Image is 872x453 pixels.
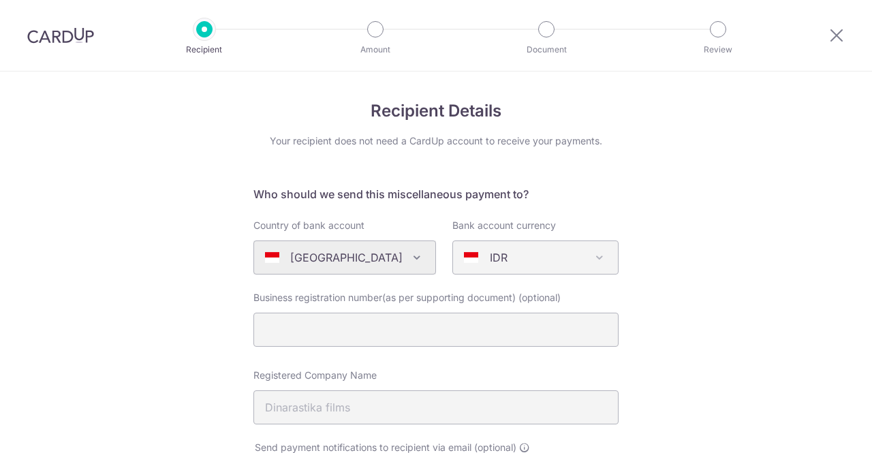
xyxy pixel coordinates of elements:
[452,219,556,232] label: Bank account currency
[518,291,561,304] span: (optional)
[325,43,426,57] p: Amount
[27,27,94,44] img: CardUp
[490,249,508,266] p: IDR
[453,241,618,274] span: IDR
[496,43,597,57] p: Document
[253,369,377,381] span: Registered Company Name
[253,99,619,123] h4: Recipient Details
[253,134,619,148] div: Your recipient does not need a CardUp account to receive your payments.
[154,43,255,57] p: Recipient
[253,219,364,232] label: Country of bank account
[253,186,619,202] h5: Who should we send this miscellaneous payment to?
[253,292,516,303] span: Business registration number(as per supporting document)
[785,412,858,446] iframe: Opens a widget where you can find more information
[452,240,619,275] span: IDR
[668,43,768,57] p: Review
